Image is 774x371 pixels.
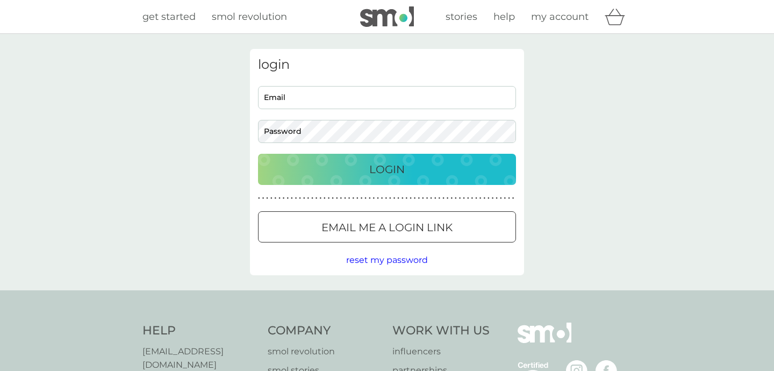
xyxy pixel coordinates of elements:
a: stories [446,9,477,25]
p: ● [422,196,424,201]
span: stories [446,11,477,23]
p: ● [275,196,277,201]
button: reset my password [346,253,428,267]
p: ● [439,196,441,201]
p: ● [496,196,498,201]
p: Email me a login link [321,219,453,236]
button: Email me a login link [258,211,516,242]
a: help [493,9,515,25]
p: ● [406,196,408,201]
p: ● [504,196,506,201]
p: ● [475,196,477,201]
img: smol [518,323,571,359]
p: ● [488,196,490,201]
p: ● [471,196,474,201]
p: ● [381,196,383,201]
p: ● [418,196,420,201]
p: ● [385,196,387,201]
p: ● [500,196,502,201]
a: get started [142,9,196,25]
p: ● [430,196,432,201]
p: ● [328,196,330,201]
p: ● [414,196,416,201]
p: ● [463,196,465,201]
a: influencers [392,345,490,359]
p: ● [352,196,354,201]
span: smol revolution [212,11,287,23]
p: ● [316,196,318,201]
p: ● [283,196,285,201]
p: ● [389,196,391,201]
p: ● [455,196,457,201]
p: ● [303,196,305,201]
p: ● [364,196,367,201]
p: ● [492,196,494,201]
p: ● [479,196,482,201]
p: ● [361,196,363,201]
p: ● [426,196,428,201]
p: ● [508,196,510,201]
p: ● [410,196,412,201]
p: ● [377,196,379,201]
img: smol [360,6,414,27]
p: ● [340,196,342,201]
span: get started [142,11,196,23]
p: ● [434,196,436,201]
p: ● [258,196,260,201]
p: ● [397,196,399,201]
p: ● [356,196,359,201]
p: ● [344,196,346,201]
p: ● [311,196,313,201]
a: smol revolution [268,345,382,359]
p: ● [295,196,297,201]
p: ● [307,196,310,201]
p: ● [270,196,273,201]
p: ● [402,196,404,201]
p: ● [467,196,469,201]
p: ● [483,196,485,201]
p: ● [369,196,371,201]
h3: login [258,57,516,73]
button: Login [258,154,516,185]
h4: Help [142,323,257,339]
p: ● [373,196,375,201]
p: ● [299,196,301,201]
h4: Work With Us [392,323,490,339]
span: my account [531,11,589,23]
p: ● [450,196,453,201]
div: basket [605,6,632,27]
p: ● [262,196,264,201]
p: ● [278,196,281,201]
p: ● [348,196,350,201]
p: ● [512,196,514,201]
p: ● [266,196,268,201]
p: ● [447,196,449,201]
p: ● [332,196,334,201]
p: ● [319,196,321,201]
span: reset my password [346,255,428,265]
a: smol revolution [212,9,287,25]
p: ● [459,196,461,201]
p: ● [286,196,289,201]
a: my account [531,9,589,25]
span: help [493,11,515,23]
p: ● [324,196,326,201]
h4: Company [268,323,382,339]
p: ● [442,196,445,201]
p: Login [369,161,405,178]
p: ● [291,196,293,201]
p: ● [393,196,396,201]
p: ● [336,196,338,201]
